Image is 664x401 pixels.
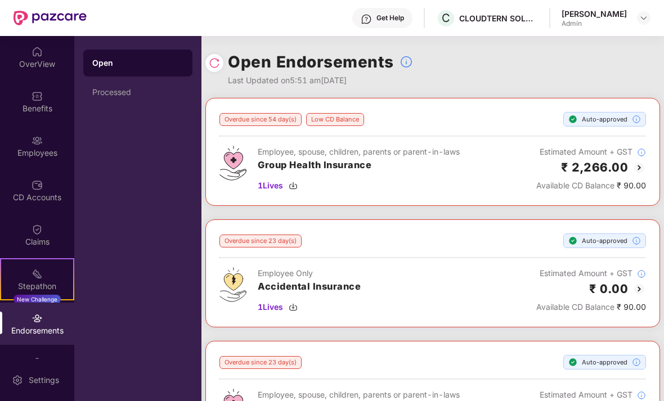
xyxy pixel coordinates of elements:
div: Overdue since 54 day(s) [219,113,302,126]
div: Processed [92,88,183,97]
img: svg+xml;base64,PHN2ZyBpZD0iQmFjay0yMHgyMCIgeG1sbnM9Imh0dHA6Ly93d3cudzMub3JnLzIwMDAvc3ZnIiB3aWR0aD... [632,282,646,296]
div: Estimated Amount + GST [536,146,646,158]
img: svg+xml;base64,PHN2ZyBpZD0iQmVuZWZpdHMiIHhtbG5zPSJodHRwOi8vd3d3LnczLm9yZy8yMDAwL3N2ZyIgd2lkdGg9Ij... [32,91,43,102]
div: Employee, spouse, children, parents or parent-in-laws [258,389,460,401]
img: New Pazcare Logo [14,11,87,25]
div: Overdue since 23 day(s) [219,356,302,369]
span: Available CD Balance [536,302,614,312]
img: svg+xml;base64,PHN2ZyBpZD0iQmFjay0yMHgyMCIgeG1sbnM9Imh0dHA6Ly93d3cudzMub3JnLzIwMDAvc3ZnIiB3aWR0aD... [632,161,646,174]
h3: Accidental Insurance [258,280,361,294]
h2: ₹ 0.00 [589,280,628,298]
span: 1 Lives [258,301,283,313]
img: svg+xml;base64,PHN2ZyBpZD0iSG9tZSIgeG1sbnM9Imh0dHA6Ly93d3cudzMub3JnLzIwMDAvc3ZnIiB3aWR0aD0iMjAiIG... [32,46,43,57]
img: svg+xml;base64,PHN2ZyBpZD0iSW5mb18tXzMyeDMyIiBkYXRhLW5hbWU9IkluZm8gLSAzMngzMiIgeG1sbnM9Imh0dHA6Ly... [400,55,413,69]
div: ₹ 90.00 [536,179,646,192]
div: Settings [25,375,62,386]
div: Estimated Amount + GST [536,389,646,401]
img: svg+xml;base64,PHN2ZyBpZD0iSW5mb18tXzMyeDMyIiBkYXRhLW5hbWU9IkluZm8gLSAzMngzMiIgeG1sbnM9Imh0dHA6Ly... [637,148,646,157]
div: Admin [562,19,627,28]
span: Available CD Balance [536,181,614,190]
img: svg+xml;base64,PHN2ZyBpZD0iU3RlcC1Eb25lLTE2eDE2IiB4bWxucz0iaHR0cDovL3d3dy53My5vcmcvMjAwMC9zdmciIH... [568,115,577,124]
img: svg+xml;base64,PHN2ZyBpZD0iTXlfT3JkZXJzIiBkYXRhLW5hbWU9Ik15IE9yZGVycyIgeG1sbnM9Imh0dHA6Ly93d3cudz... [32,357,43,368]
img: svg+xml;base64,PHN2ZyBpZD0iSW5mb18tXzMyeDMyIiBkYXRhLW5hbWU9IkluZm8gLSAzMngzMiIgeG1sbnM9Imh0dHA6Ly... [637,269,646,278]
div: CLOUDTERN SOLUTIONS LLP [459,13,538,24]
div: Overdue since 23 day(s) [219,235,302,247]
div: Get Help [376,13,404,22]
img: svg+xml;base64,PHN2ZyBpZD0iSW5mb18tXzMyeDMyIiBkYXRhLW5hbWU9IkluZm8gLSAzMngzMiIgeG1sbnM9Imh0dHA6Ly... [632,358,641,367]
div: ₹ 90.00 [536,301,646,313]
div: [PERSON_NAME] [562,8,627,19]
div: Low CD Balance [306,113,364,126]
img: svg+xml;base64,PHN2ZyBpZD0iRW5kb3JzZW1lbnRzIiB4bWxucz0iaHR0cDovL3d3dy53My5vcmcvMjAwMC9zdmciIHdpZH... [32,313,43,324]
img: svg+xml;base64,PHN2ZyB4bWxucz0iaHR0cDovL3d3dy53My5vcmcvMjAwMC9zdmciIHdpZHRoPSI0Ny43MTQiIGhlaWdodD... [219,146,246,181]
div: Open [92,57,183,69]
div: Auto-approved [563,112,646,127]
img: svg+xml;base64,PHN2ZyB4bWxucz0iaHR0cDovL3d3dy53My5vcmcvMjAwMC9zdmciIHdpZHRoPSIyMSIgaGVpZ2h0PSIyMC... [32,268,43,280]
div: Auto-approved [563,233,646,248]
img: svg+xml;base64,PHN2ZyBpZD0iUmVsb2FkLTMyeDMyIiB4bWxucz0iaHR0cDovL3d3dy53My5vcmcvMjAwMC9zdmciIHdpZH... [209,57,220,69]
img: svg+xml;base64,PHN2ZyBpZD0iRG93bmxvYWQtMzJ4MzIiIHhtbG5zPSJodHRwOi8vd3d3LnczLm9yZy8yMDAwL3N2ZyIgd2... [289,181,298,190]
div: Employee Only [258,267,361,280]
img: svg+xml;base64,PHN2ZyBpZD0iSW5mb18tXzMyeDMyIiBkYXRhLW5hbWU9IkluZm8gLSAzMngzMiIgeG1sbnM9Imh0dHA6Ly... [637,391,646,400]
span: C [442,11,450,25]
h3: Group Health Insurance [258,158,460,173]
img: svg+xml;base64,PHN2ZyBpZD0iSW5mb18tXzMyeDMyIiBkYXRhLW5hbWU9IkluZm8gLSAzMngzMiIgeG1sbnM9Imh0dHA6Ly... [632,115,641,124]
img: svg+xml;base64,PHN2ZyBpZD0iRHJvcGRvd24tMzJ4MzIiIHhtbG5zPSJodHRwOi8vd3d3LnczLm9yZy8yMDAwL3N2ZyIgd2... [639,13,648,22]
img: svg+xml;base64,PHN2ZyBpZD0iQ0RfQWNjb3VudHMiIGRhdGEtbmFtZT0iQ0QgQWNjb3VudHMiIHhtbG5zPSJodHRwOi8vd3... [32,179,43,191]
div: Estimated Amount + GST [536,267,646,280]
div: Auto-approved [563,355,646,370]
div: Employee, spouse, children, parents or parent-in-laws [258,146,460,158]
img: svg+xml;base64,PHN2ZyBpZD0iQ2xhaW0iIHhtbG5zPSJodHRwOi8vd3d3LnczLm9yZy8yMDAwL3N2ZyIgd2lkdGg9IjIwIi... [32,224,43,235]
div: Stepathon [1,281,73,292]
img: svg+xml;base64,PHN2ZyBpZD0iSGVscC0zMngzMiIgeG1sbnM9Imh0dHA6Ly93d3cudzMub3JnLzIwMDAvc3ZnIiB3aWR0aD... [361,13,372,25]
img: svg+xml;base64,PHN2ZyBpZD0iU2V0dGluZy0yMHgyMCIgeG1sbnM9Imh0dHA6Ly93d3cudzMub3JnLzIwMDAvc3ZnIiB3aW... [12,375,23,386]
img: svg+xml;base64,PHN2ZyB4bWxucz0iaHR0cDovL3d3dy53My5vcmcvMjAwMC9zdmciIHdpZHRoPSI0OS4zMjEiIGhlaWdodD... [219,267,246,302]
img: svg+xml;base64,PHN2ZyBpZD0iRW1wbG95ZWVzIiB4bWxucz0iaHR0cDovL3d3dy53My5vcmcvMjAwMC9zdmciIHdpZHRoPS... [32,135,43,146]
div: Last Updated on 5:51 am[DATE] [228,74,413,87]
h1: Open Endorsements [228,49,394,74]
h2: ₹ 2,266.00 [561,158,628,177]
img: svg+xml;base64,PHN2ZyBpZD0iRG93bmxvYWQtMzJ4MzIiIHhtbG5zPSJodHRwOi8vd3d3LnczLm9yZy8yMDAwL3N2ZyIgd2... [289,303,298,312]
span: 1 Lives [258,179,283,192]
img: svg+xml;base64,PHN2ZyBpZD0iU3RlcC1Eb25lLTE2eDE2IiB4bWxucz0iaHR0cDovL3d3dy53My5vcmcvMjAwMC9zdmciIH... [568,236,577,245]
img: svg+xml;base64,PHN2ZyBpZD0iU3RlcC1Eb25lLTE2eDE2IiB4bWxucz0iaHR0cDovL3d3dy53My5vcmcvMjAwMC9zdmciIH... [568,358,577,367]
div: New Challenge [14,295,61,304]
img: svg+xml;base64,PHN2ZyBpZD0iSW5mb18tXzMyeDMyIiBkYXRhLW5hbWU9IkluZm8gLSAzMngzMiIgeG1sbnM9Imh0dHA6Ly... [632,236,641,245]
